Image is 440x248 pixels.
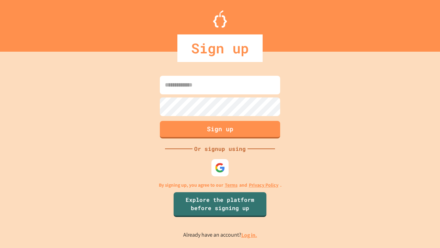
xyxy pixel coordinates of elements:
[177,34,263,62] div: Sign up
[249,182,278,189] a: Privacy Policy
[160,121,280,138] button: Sign up
[225,182,238,189] a: Terms
[159,182,282,189] p: By signing up, you agree to our and .
[183,231,257,239] p: Already have an account?
[215,163,225,173] img: google-icon.svg
[192,145,247,153] div: Or signup using
[213,10,227,28] img: Logo.svg
[241,231,257,239] a: Log in.
[174,192,266,217] a: Explore the platform before signing up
